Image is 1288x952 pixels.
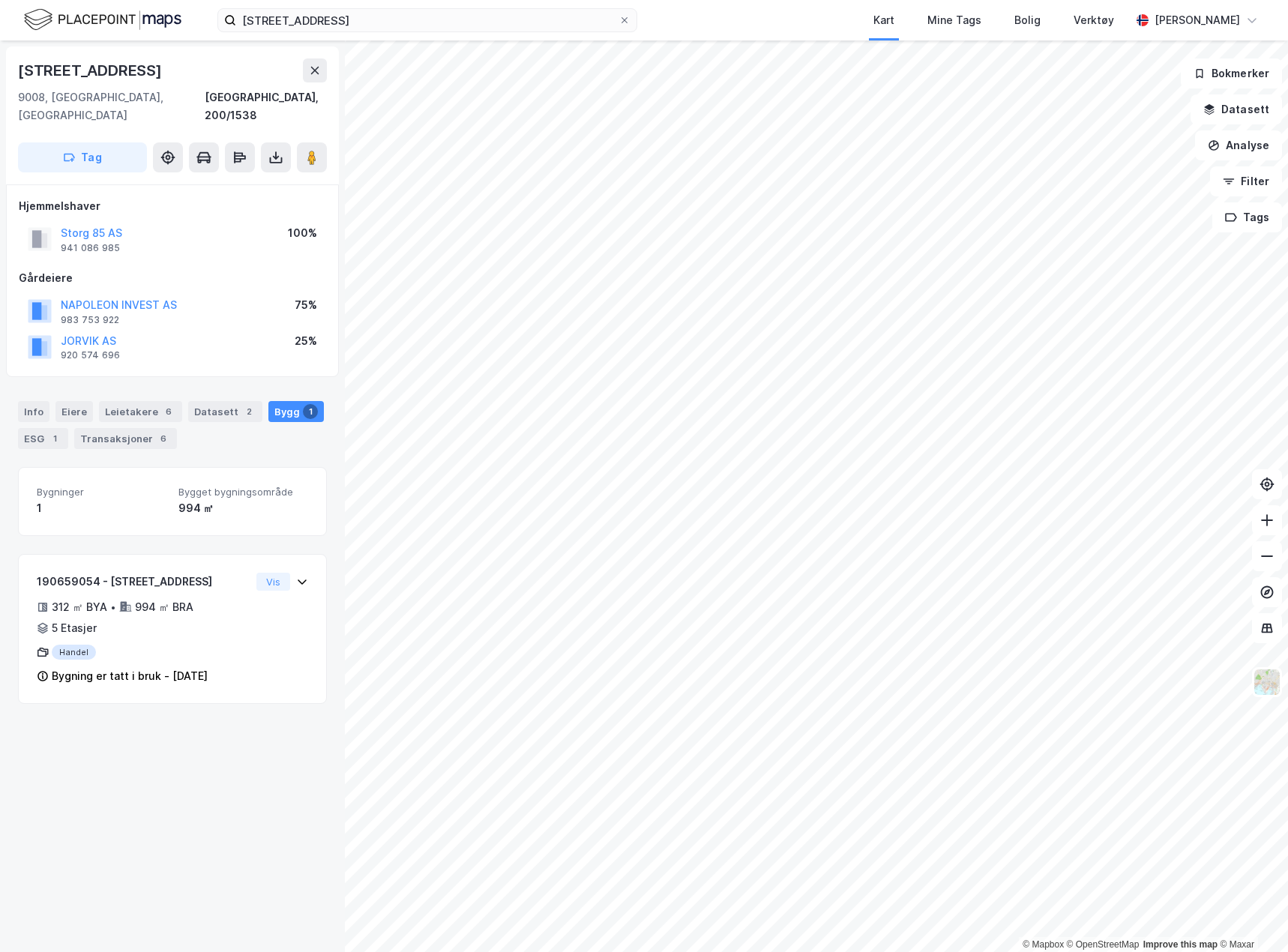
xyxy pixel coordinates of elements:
div: Hjemmelshaver [19,197,326,215]
a: Improve this map [1143,939,1218,950]
button: Bokmerker [1181,58,1282,88]
div: 190659054 - [STREET_ADDRESS] [37,573,250,591]
a: OpenStreetMap [1067,939,1140,950]
span: Bygget bygningsområde [178,486,308,498]
div: Eiere [55,401,93,422]
a: Mapbox [1023,939,1064,950]
iframe: Chat Widget [1213,880,1288,952]
div: 1 [47,431,62,446]
input: Søk på adresse, matrikkel, gårdeiere, leietakere eller personer [236,9,619,31]
div: Gårdeiere [19,269,326,287]
img: logo.f888ab2527a4732fd821a326f86c7f29.svg [24,7,181,33]
div: 1 [37,499,166,517]
div: [GEOGRAPHIC_DATA], 200/1538 [205,88,327,124]
div: 1 [303,404,318,419]
button: Analyse [1195,130,1282,160]
span: Bygninger [37,486,166,498]
div: 994 ㎡ BRA [135,598,193,616]
div: 312 ㎡ BYA [52,598,107,616]
div: • [110,601,116,613]
div: [STREET_ADDRESS] [18,58,165,82]
div: Mine Tags [927,11,981,29]
div: Verktøy [1074,11,1114,29]
div: 9008, [GEOGRAPHIC_DATA], [GEOGRAPHIC_DATA] [18,88,205,124]
div: 6 [161,404,176,419]
button: Tags [1212,202,1282,232]
div: 100% [288,224,317,242]
div: Bygg [268,401,324,422]
div: Datasett [188,401,262,422]
div: 920 574 696 [61,349,120,361]
div: 5 Etasjer [52,619,97,637]
button: Vis [256,573,290,591]
div: 2 [241,404,256,419]
button: Datasett [1191,94,1282,124]
div: ESG [18,428,68,449]
div: 75% [295,296,317,314]
div: Transaksjoner [74,428,177,449]
div: 25% [295,332,317,350]
div: Bygning er tatt i bruk - [DATE] [52,667,208,685]
div: 941 086 985 [61,242,120,254]
div: 994 ㎡ [178,499,308,517]
div: 983 753 922 [61,314,119,326]
div: [PERSON_NAME] [1155,11,1240,29]
button: Filter [1210,166,1282,196]
button: Tag [18,142,147,172]
div: Kart [873,11,894,29]
div: Bolig [1014,11,1041,29]
div: Leietakere [99,401,182,422]
img: Z [1253,668,1281,696]
div: 6 [156,431,171,446]
div: Info [18,401,49,422]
